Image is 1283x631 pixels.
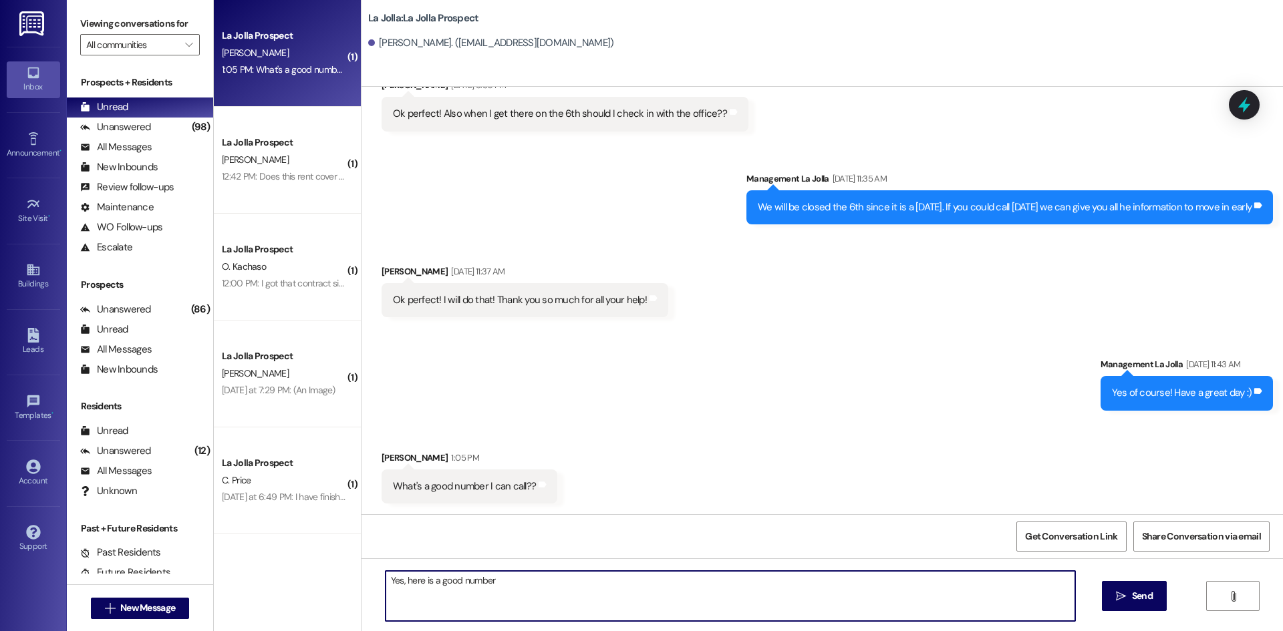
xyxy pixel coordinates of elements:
[1016,521,1126,552] button: Get Conversation Link
[191,441,213,461] div: (12)
[393,107,727,121] div: Ok perfect! Also when I get there on the 6th should I check in with the office??
[80,363,158,377] div: New Inbounds
[222,170,451,182] div: 12:42 PM: Does this rent cover the fall and winter semester?
[7,193,60,229] a: Site Visit •
[80,546,161,560] div: Past Residents
[80,484,137,498] div: Unknown
[222,63,389,75] div: 1:05 PM: What's a good number I can call??
[1102,581,1167,611] button: Send
[80,200,154,214] div: Maintenance
[1116,591,1126,602] i: 
[7,258,60,294] a: Buildings
[1025,530,1117,544] span: Get Conversation Link
[1101,357,1274,376] div: Management La Jolla
[222,154,289,166] span: [PERSON_NAME]
[222,47,289,59] span: [PERSON_NAME]
[67,399,213,413] div: Residents
[448,451,478,465] div: 1:05 PM
[105,603,115,614] i: 
[188,117,213,138] div: (98)
[80,464,152,478] div: All Messages
[222,277,610,289] div: 12:00 PM: I got that contract signed. Is there anything else I need to do on my end? [PERSON_NAME]
[222,474,251,486] span: C. Price
[7,61,60,97] a: Inbox
[80,343,152,357] div: All Messages
[1133,521,1270,552] button: Share Conversation via email
[188,299,213,320] div: (86)
[7,455,60,491] a: Account
[222,367,289,379] span: [PERSON_NAME]
[80,302,151,317] div: Unanswered
[7,324,60,360] a: Leads
[448,264,505,278] div: [DATE] 11:37 AM
[746,172,1273,190] div: Management La Jolla
[48,212,50,221] span: •
[368,11,479,25] b: La Jolla: La Jolla Prospect
[80,180,174,194] div: Review follow-ups
[222,456,345,470] div: La Jolla Prospect
[1183,357,1240,371] div: [DATE] 11:43 AM
[386,571,1075,621] textarea: Yes, here is a good number
[80,140,152,154] div: All Messages
[222,136,345,150] div: La Jolla Prospect
[222,349,345,363] div: La Jolla Prospect
[80,240,132,254] div: Escalate
[80,323,128,337] div: Unread
[91,598,190,619] button: New Message
[393,293,647,307] div: Ok perfect! I will do that! Thank you so much for all your help!
[80,160,158,174] div: New Inbounds
[1132,589,1153,603] span: Send
[80,444,151,458] div: Unanswered
[80,100,128,114] div: Unread
[382,264,668,283] div: [PERSON_NAME]
[67,75,213,89] div: Prospects + Residents
[86,34,178,55] input: All communities
[19,11,47,36] img: ResiDesk Logo
[222,29,345,43] div: La Jolla Prospect
[382,78,748,97] div: [PERSON_NAME]
[80,566,170,580] div: Future Residents
[80,424,128,438] div: Unread
[222,260,266,272] span: O. Kachaso
[59,146,61,156] span: •
[1112,386,1252,400] div: Yes of course! Have a great day :)
[829,172,887,186] div: [DATE] 11:35 AM
[120,601,175,615] span: New Message
[80,13,200,34] label: Viewing conversations for
[7,521,60,557] a: Support
[1142,530,1261,544] span: Share Conversation via email
[758,200,1252,214] div: We will be closed the 6th since it is a [DATE]. If you could call [DATE] we can give you all he i...
[7,390,60,426] a: Templates •
[1228,591,1238,602] i: 
[368,36,614,50] div: [PERSON_NAME]. ([EMAIL_ADDRESS][DOMAIN_NAME])
[51,409,53,418] span: •
[393,479,536,493] div: What's a good number I can call??
[222,491,410,503] div: [DATE] at 6:49 PM: I have finished my application
[185,39,192,50] i: 
[382,451,557,469] div: [PERSON_NAME]
[80,220,162,234] div: WO Follow-ups
[67,521,213,536] div: Past + Future Residents
[67,278,213,292] div: Prospects
[222,242,345,256] div: La Jolla Prospect
[222,384,335,396] div: [DATE] at 7:29 PM: (An Image)
[80,120,151,134] div: Unanswered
